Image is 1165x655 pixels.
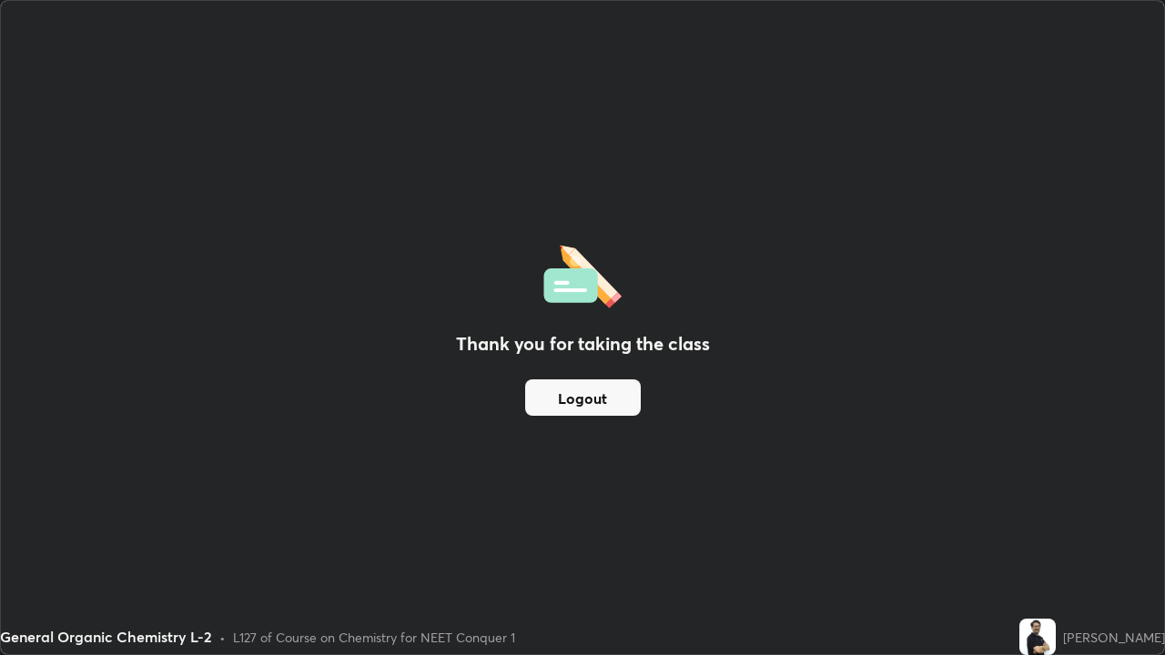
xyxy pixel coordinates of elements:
[1063,628,1165,647] div: [PERSON_NAME]
[543,239,622,308] img: offlineFeedback.1438e8b3.svg
[233,628,515,647] div: L127 of Course on Chemistry for NEET Conquer 1
[525,379,641,416] button: Logout
[1019,619,1056,655] img: 33e34e4d782843c1910c2afc34d781a1.jpg
[219,628,226,647] div: •
[456,330,710,358] h2: Thank you for taking the class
